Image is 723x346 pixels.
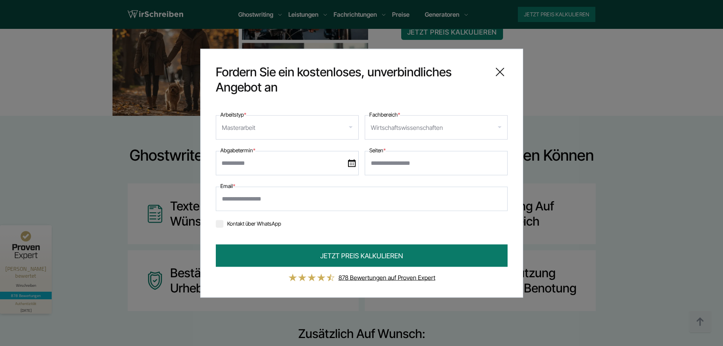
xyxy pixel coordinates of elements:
[220,145,255,155] label: Abgabetermin
[339,273,435,281] a: 878 Bewertungen auf Proven Expert
[220,110,246,119] label: Arbeitstyp
[222,121,255,133] div: Masterarbeit
[216,220,281,226] label: Kontakt über WhatsApp
[216,244,508,267] button: JETZT PREIS KALKULIEREN
[371,121,443,133] div: Wirtschaftswissenschaften
[216,151,359,175] input: date
[220,181,235,190] label: Email
[348,159,356,167] img: date
[320,250,403,261] span: JETZT PREIS KALKULIEREN
[369,110,400,119] label: Fachbereich
[369,145,386,155] label: Seiten
[216,64,486,95] span: Fordern Sie ein kostenloses, unverbindliches Angebot an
